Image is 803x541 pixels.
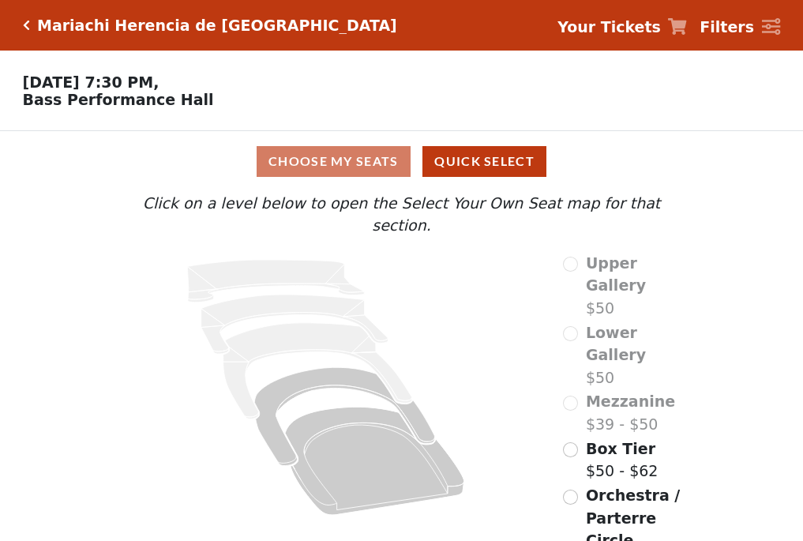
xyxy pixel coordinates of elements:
h5: Mariachi Herencia de [GEOGRAPHIC_DATA] [37,17,397,35]
label: $50 [586,252,692,320]
p: Click on a level below to open the Select Your Own Seat map for that section. [111,192,691,237]
strong: Your Tickets [557,18,661,36]
path: Upper Gallery - Seats Available: 0 [188,260,365,302]
label: $39 - $50 [586,390,675,435]
span: Upper Gallery [586,254,646,295]
a: Your Tickets [557,16,687,39]
span: Mezzanine [586,393,675,410]
label: $50 [586,321,692,389]
span: Lower Gallery [586,324,646,364]
span: Box Tier [586,440,655,457]
button: Quick Select [422,146,546,177]
a: Filters [700,16,780,39]
path: Orchestra / Parterre Circle - Seats Available: 641 [286,407,465,515]
path: Lower Gallery - Seats Available: 0 [201,295,388,354]
label: $50 - $62 [586,438,658,483]
a: Click here to go back to filters [23,20,30,31]
strong: Filters [700,18,754,36]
